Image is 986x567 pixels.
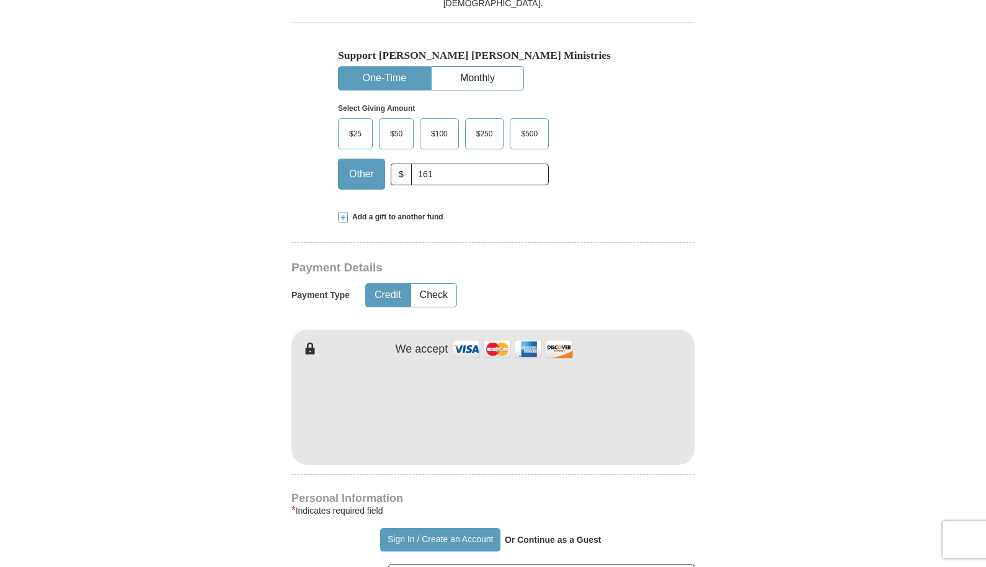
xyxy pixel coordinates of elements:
[291,290,350,301] h5: Payment Type
[411,164,549,185] input: Other Amount
[380,528,500,552] button: Sign In / Create an Account
[396,343,448,356] h4: We accept
[384,125,409,143] span: $50
[343,165,380,183] span: Other
[432,67,523,90] button: Monthly
[348,212,443,222] span: Add a gift to another fund
[451,336,575,363] img: credit cards accepted
[339,67,430,90] button: One-Time
[291,493,695,503] h4: Personal Information
[391,164,412,185] span: $
[338,49,648,62] h5: Support [PERSON_NAME] [PERSON_NAME] Ministries
[411,284,456,307] button: Check
[515,125,544,143] span: $500
[291,503,695,518] div: Indicates required field
[470,125,499,143] span: $250
[343,125,368,143] span: $25
[338,104,415,113] strong: Select Giving Amount
[425,125,454,143] span: $100
[505,535,602,545] strong: Or Continue as a Guest
[291,261,608,275] h3: Payment Details
[366,284,410,307] button: Credit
